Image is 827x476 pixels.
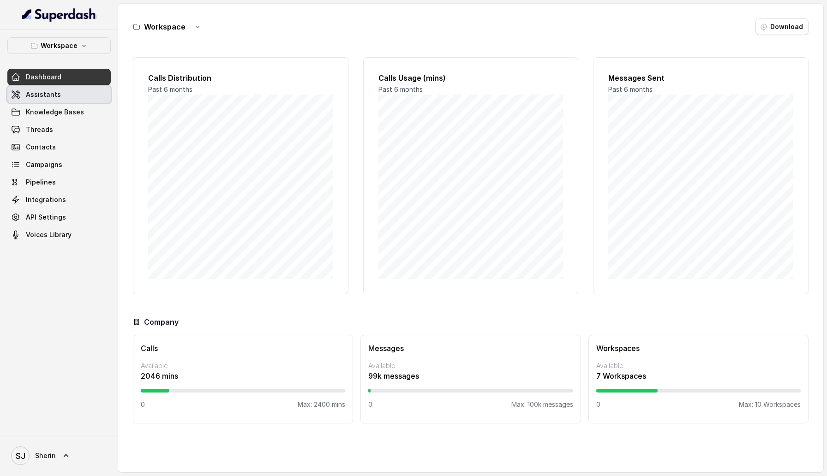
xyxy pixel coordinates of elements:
button: Download [755,18,809,35]
span: Threads [26,125,53,134]
a: Assistants [7,86,111,103]
h3: Company [144,316,179,327]
text: SJ [16,451,25,461]
span: Past 6 months [378,85,423,93]
p: Max: 100k messages [511,400,573,409]
p: 0 [596,400,600,409]
p: Max: 2400 mins [298,400,345,409]
a: Dashboard [7,69,111,85]
a: API Settings [7,209,111,226]
h2: Calls Distribution [148,72,333,83]
p: Available [141,361,345,370]
p: Max: 10 Workspaces [739,400,801,409]
span: Assistants [26,90,61,99]
h3: Messages [368,343,573,354]
span: Voices Library [26,230,72,239]
p: Workspace [41,40,78,51]
span: Knowledge Bases [26,107,84,117]
h2: Calls Usage (mins) [378,72,563,83]
h3: Workspace [144,21,186,32]
span: Integrations [26,195,66,204]
span: Past 6 months [608,85,653,93]
p: Available [596,361,801,370]
p: 2046 mins [141,370,345,381]
span: Contacts [26,143,56,152]
a: Integrations [7,191,111,208]
p: 7 Workspaces [596,370,801,381]
span: Sherin [35,451,56,460]
p: 0 [141,400,145,409]
a: Campaigns [7,156,111,173]
button: Workspace [7,37,111,54]
h3: Workspaces [596,343,801,354]
h2: Messages Sent [608,72,793,83]
span: API Settings [26,213,66,222]
p: 0 [368,400,372,409]
h3: Calls [141,343,345,354]
a: Threads [7,121,111,138]
a: Pipelines [7,174,111,190]
a: Voices Library [7,226,111,243]
span: Pipelines [26,178,56,187]
a: Contacts [7,139,111,155]
span: Dashboard [26,72,61,82]
span: Past 6 months [148,85,192,93]
img: light.svg [22,7,96,22]
p: 99k messages [368,370,573,381]
p: Available [368,361,573,370]
a: Knowledge Bases [7,104,111,120]
span: Campaigns [26,160,62,169]
a: Sherin [7,443,111,469]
